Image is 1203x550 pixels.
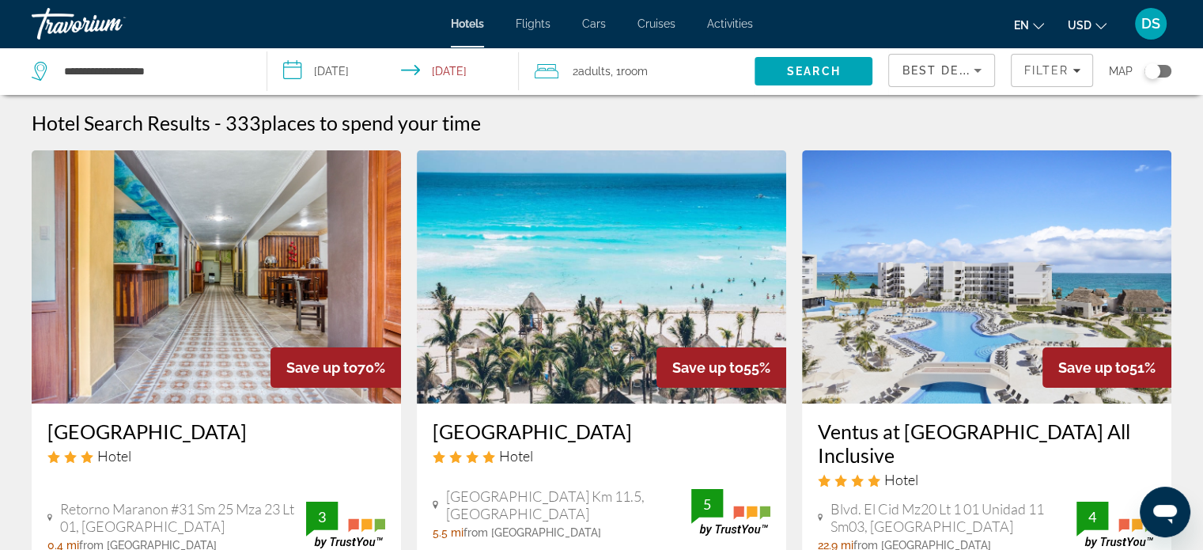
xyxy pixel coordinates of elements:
[463,526,601,539] span: from [GEOGRAPHIC_DATA]
[1023,64,1069,77] span: Filter
[270,347,401,388] div: 70%
[1068,13,1107,36] button: Change currency
[1141,16,1160,32] span: DS
[1076,507,1108,526] div: 4
[451,17,484,30] a: Hotels
[755,57,872,85] button: Search
[306,507,338,526] div: 3
[1068,19,1091,32] span: USD
[516,17,550,30] a: Flights
[1133,64,1171,78] button: Toggle map
[433,447,770,465] div: 4 star Hotel
[637,17,675,30] a: Cruises
[656,347,786,388] div: 55%
[47,447,385,465] div: 3 star Hotel
[47,419,385,443] a: [GEOGRAPHIC_DATA]
[691,495,723,514] div: 5
[672,359,743,376] span: Save up to
[1140,487,1190,537] iframe: Кнопка запуска окна обмена сообщениями
[225,111,481,135] h2: 333
[97,447,131,465] span: Hotel
[621,65,648,78] span: Room
[433,526,463,539] span: 5.5 mi
[499,447,533,465] span: Hotel
[691,489,770,536] img: TrustYou guest rating badge
[830,500,1076,535] span: Blvd. El Cid Mz20 Lt 1 01 Unidad 11 Sm03, [GEOGRAPHIC_DATA]
[902,61,982,80] mat-select: Sort by
[446,487,691,522] span: [GEOGRAPHIC_DATA] Km 11.5, [GEOGRAPHIC_DATA]
[1130,7,1171,40] button: User Menu
[306,502,385,548] img: TrustYou guest rating badge
[1058,359,1129,376] span: Save up to
[787,65,841,78] span: Search
[818,419,1156,467] a: Ventus at [GEOGRAPHIC_DATA] All Inclusive
[1014,19,1029,32] span: en
[32,150,401,404] img: Hotel Arco Maya
[884,471,918,488] span: Hotel
[32,111,210,135] h1: Hotel Search Results
[1011,54,1093,87] button: Filters
[1076,502,1156,548] img: TrustYou guest rating badge
[611,60,648,82] span: , 1
[902,64,984,77] span: Best Deals
[60,500,306,535] span: Retorno Maranon #31 Sm 25 Mza 23 Lt 01, [GEOGRAPHIC_DATA]
[802,150,1171,404] img: Ventus at Marina El Cid Spa & Beach Resort All Inclusive
[519,47,755,95] button: Travelers: 2 adults, 0 children
[32,3,190,44] a: Travorium
[578,65,611,78] span: Adults
[1014,13,1044,36] button: Change language
[433,419,770,443] a: [GEOGRAPHIC_DATA]
[1109,60,1133,82] span: Map
[582,17,606,30] a: Cars
[573,60,611,82] span: 2
[261,111,481,135] span: places to spend your time
[62,59,243,83] input: Search hotel destination
[417,150,786,404] img: Hotel NYX Cancun
[818,471,1156,488] div: 4 star Hotel
[214,111,221,135] span: -
[1042,347,1171,388] div: 51%
[267,47,519,95] button: Select check in and out date
[707,17,753,30] a: Activities
[286,359,357,376] span: Save up to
